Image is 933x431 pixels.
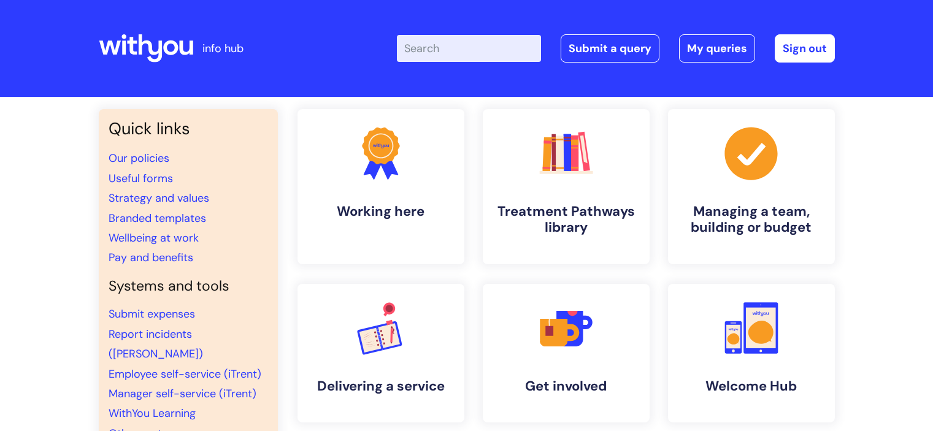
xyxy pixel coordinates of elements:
[109,250,193,265] a: Pay and benefits
[397,34,835,63] div: | -
[109,327,203,361] a: Report incidents ([PERSON_NAME])
[109,191,209,205] a: Strategy and values
[109,231,199,245] a: Wellbeing at work
[483,109,650,264] a: Treatment Pathways library
[668,109,835,264] a: Managing a team, building or budget
[298,284,464,422] a: Delivering a service
[561,34,659,63] a: Submit a query
[775,34,835,63] a: Sign out
[298,109,464,264] a: Working here
[109,151,169,166] a: Our policies
[307,204,455,219] h4: Working here
[109,307,195,321] a: Submit expenses
[109,406,196,421] a: WithYou Learning
[483,284,650,422] a: Get involved
[109,119,268,139] h3: Quick links
[109,211,206,226] a: Branded templates
[109,367,261,381] a: Employee self-service (iTrent)
[668,284,835,422] a: Welcome Hub
[202,39,244,58] p: info hub
[493,204,640,236] h4: Treatment Pathways library
[678,378,825,394] h4: Welcome Hub
[679,34,755,63] a: My queries
[397,35,541,62] input: Search
[493,378,640,394] h4: Get involved
[678,204,825,236] h4: Managing a team, building or budget
[109,171,173,186] a: Useful forms
[109,386,256,401] a: Manager self-service (iTrent)
[307,378,455,394] h4: Delivering a service
[109,278,268,295] h4: Systems and tools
